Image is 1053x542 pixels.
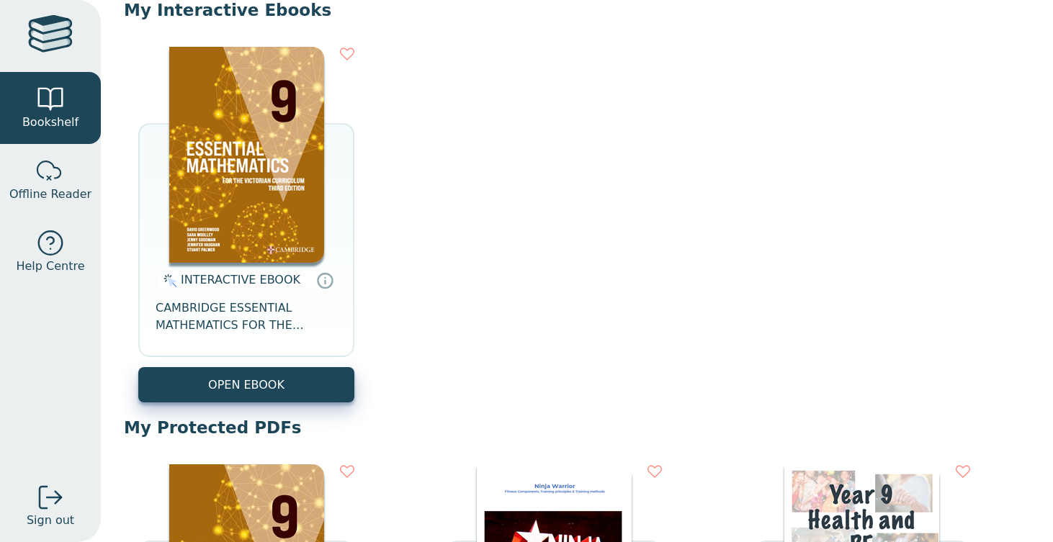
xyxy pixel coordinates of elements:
[138,367,354,402] button: OPEN EBOOK
[9,186,91,203] span: Offline Reader
[169,47,324,263] img: 04b5599d-fef1-41b0-b233-59aa45d44596.png
[27,512,74,529] span: Sign out
[156,299,337,334] span: CAMBRIDGE ESSENTIAL MATHEMATICS FOR THE VICTORIAN CURRICULUM YEAR 9 EBOOK 3E
[22,114,79,131] span: Bookshelf
[16,258,84,275] span: Help Centre
[124,417,1030,438] p: My Protected PDFs
[181,273,300,286] span: INTERACTIVE EBOOK
[316,271,333,289] a: Interactive eBooks are accessed online via the publisher’s portal. They contain interactive resou...
[159,272,177,289] img: interactive.svg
